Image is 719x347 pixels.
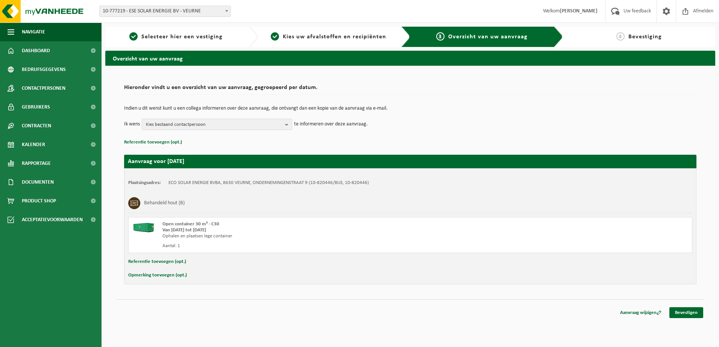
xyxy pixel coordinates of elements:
[146,119,282,130] span: Kies bestaand contactpersoon
[128,180,161,185] strong: Plaatsingsadres:
[144,197,185,209] h3: Behandeld hout (B)
[162,228,206,232] strong: Van [DATE] tot [DATE]
[142,119,292,130] button: Kies bestaand contactpersoon
[129,32,138,41] span: 1
[100,6,231,17] span: 10-777219 - ESE SOLAR ENERGIE BV - VEURNE
[124,84,696,95] h2: Hieronder vindt u een overzicht van uw aanvraag, gegroepeerd per datum.
[448,34,528,40] span: Overzicht van uw aanvraag
[271,32,279,41] span: 2
[616,32,625,41] span: 4
[669,307,703,318] a: Bevestigen
[614,307,667,318] a: Aanvraag wijzigen
[124,137,182,147] button: Referentie toevoegen (opt.)
[128,257,186,267] button: Referentie toevoegen (opt.)
[162,222,219,226] span: Open container 30 m³ - C30
[128,158,184,164] strong: Aanvraag voor [DATE]
[22,173,54,192] span: Documenten
[22,98,50,116] span: Gebruikers
[168,180,369,186] td: ECO SOLAR ENERGIE BVBA, 8630 VEURNE, ONDERNEMINGENSTRAAT 9 (10-820446/BUS, 10-820446)
[124,106,696,111] p: Indien u dit wenst kunt u een collega informeren over deze aanvraag, die ontvangt dan een kopie v...
[22,135,45,154] span: Kalender
[560,8,598,14] strong: [PERSON_NAME]
[283,34,386,40] span: Kies uw afvalstoffen en recipiënten
[22,60,66,79] span: Bedrijfsgegevens
[141,34,223,40] span: Selecteer hier een vestiging
[132,221,155,232] img: HK-XC-30-GN-00.png
[262,32,396,41] a: 2Kies uw afvalstoffen en recipiënten
[22,79,65,98] span: Contactpersonen
[22,210,83,229] span: Acceptatievoorwaarden
[162,243,440,249] div: Aantal: 1
[124,119,140,130] p: Ik wens
[128,270,187,280] button: Opmerking toevoegen (opt.)
[99,6,231,17] span: 10-777219 - ESE SOLAR ENERGIE BV - VEURNE
[22,116,51,135] span: Contracten
[628,34,662,40] span: Bevestiging
[294,119,368,130] p: te informeren over deze aanvraag.
[22,41,50,60] span: Dashboard
[436,32,444,41] span: 3
[105,51,715,65] h2: Overzicht van uw aanvraag
[22,192,56,210] span: Product Shop
[22,154,51,173] span: Rapportage
[162,233,440,239] div: Ophalen en plaatsen lege container
[109,32,243,41] a: 1Selecteer hier een vestiging
[22,23,45,41] span: Navigatie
